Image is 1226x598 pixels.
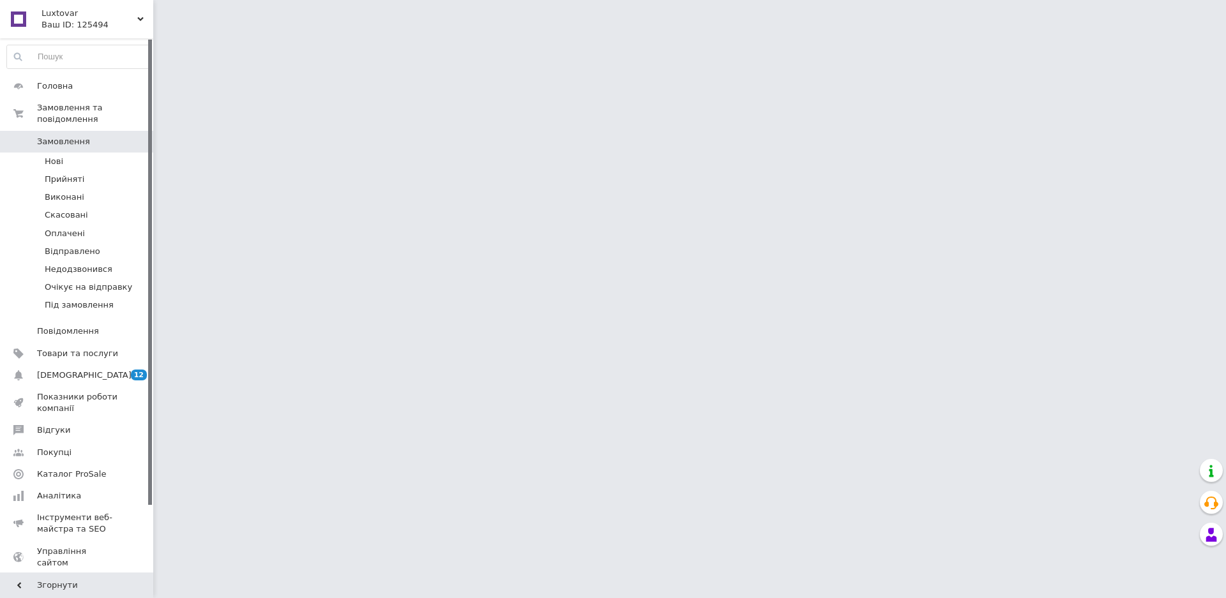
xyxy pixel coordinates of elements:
span: Luxtovar [42,8,137,19]
span: Інструменти веб-майстра та SEO [37,512,118,535]
div: Ваш ID: 125494 [42,19,153,31]
span: Покупці [37,447,72,458]
span: 12 [131,370,147,380]
span: Відгуки [37,424,70,436]
span: Прийняті [45,174,84,185]
span: Недодзвонився [45,264,112,275]
span: Скасовані [45,209,88,221]
span: Виконані [45,191,84,203]
input: Пошук [7,45,150,68]
span: Під замовлення [45,299,114,311]
span: Відправлено [45,246,100,257]
span: Показники роботи компанії [37,391,118,414]
span: Оплачені [45,228,85,239]
span: Очікує на відправку [45,281,132,293]
span: Товари та послуги [37,348,118,359]
span: Аналітика [37,490,81,502]
span: Повідомлення [37,325,99,337]
span: Головна [37,80,73,92]
span: Каталог ProSale [37,468,106,480]
span: Управління сайтом [37,546,118,569]
span: [DEMOGRAPHIC_DATA] [37,370,132,381]
span: Нові [45,156,63,167]
span: Замовлення [37,136,90,147]
span: Замовлення та повідомлення [37,102,153,125]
